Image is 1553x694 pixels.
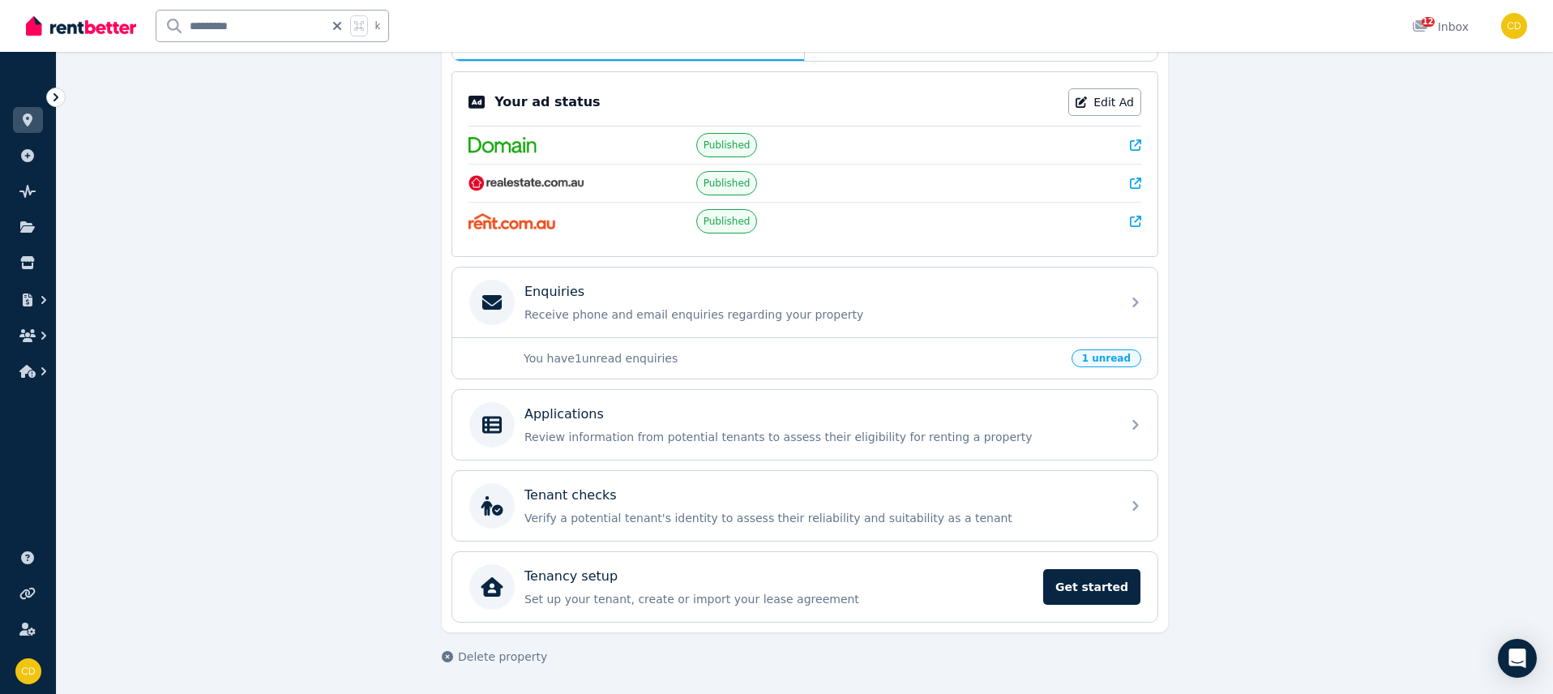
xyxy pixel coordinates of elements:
[374,19,380,32] span: k
[452,471,1157,541] a: Tenant checksVerify a potential tenant's identity to assess their reliability and suitability as ...
[1501,13,1527,39] img: Chris Dimitropoulos
[1422,17,1435,27] span: 12
[524,510,1111,526] p: Verify a potential tenant's identity to assess their reliability and suitability as a tenant
[524,429,1111,445] p: Review information from potential tenants to assess their eligibility for renting a property
[524,486,617,505] p: Tenant checks
[468,175,584,191] img: RealEstate.com.au
[458,649,547,665] span: Delete property
[524,306,1111,323] p: Receive phone and email enquiries regarding your property
[452,390,1157,460] a: ApplicationsReview information from potential tenants to assess their eligibility for renting a p...
[1043,569,1140,605] span: Get started
[1498,639,1537,678] div: Open Intercom Messenger
[442,649,547,665] button: Delete property
[524,591,1033,607] p: Set up your tenant, create or import your lease agreement
[524,567,618,586] p: Tenancy setup
[524,282,584,302] p: Enquiries
[1072,349,1141,367] span: 1 unread
[452,268,1157,337] a: EnquiriesReceive phone and email enquiries regarding your property
[704,139,751,152] span: Published
[468,213,555,229] img: Rent.com.au
[524,405,604,424] p: Applications
[524,350,1062,366] p: You have 1 unread enquiries
[452,552,1157,622] a: Tenancy setupSet up your tenant, create or import your lease agreementGet started
[15,658,41,684] img: Chris Dimitropoulos
[26,14,136,38] img: RentBetter
[704,215,751,228] span: Published
[468,137,537,153] img: Domain.com.au
[494,92,600,112] p: Your ad status
[704,177,751,190] span: Published
[1412,19,1469,35] div: Inbox
[1068,88,1141,116] a: Edit Ad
